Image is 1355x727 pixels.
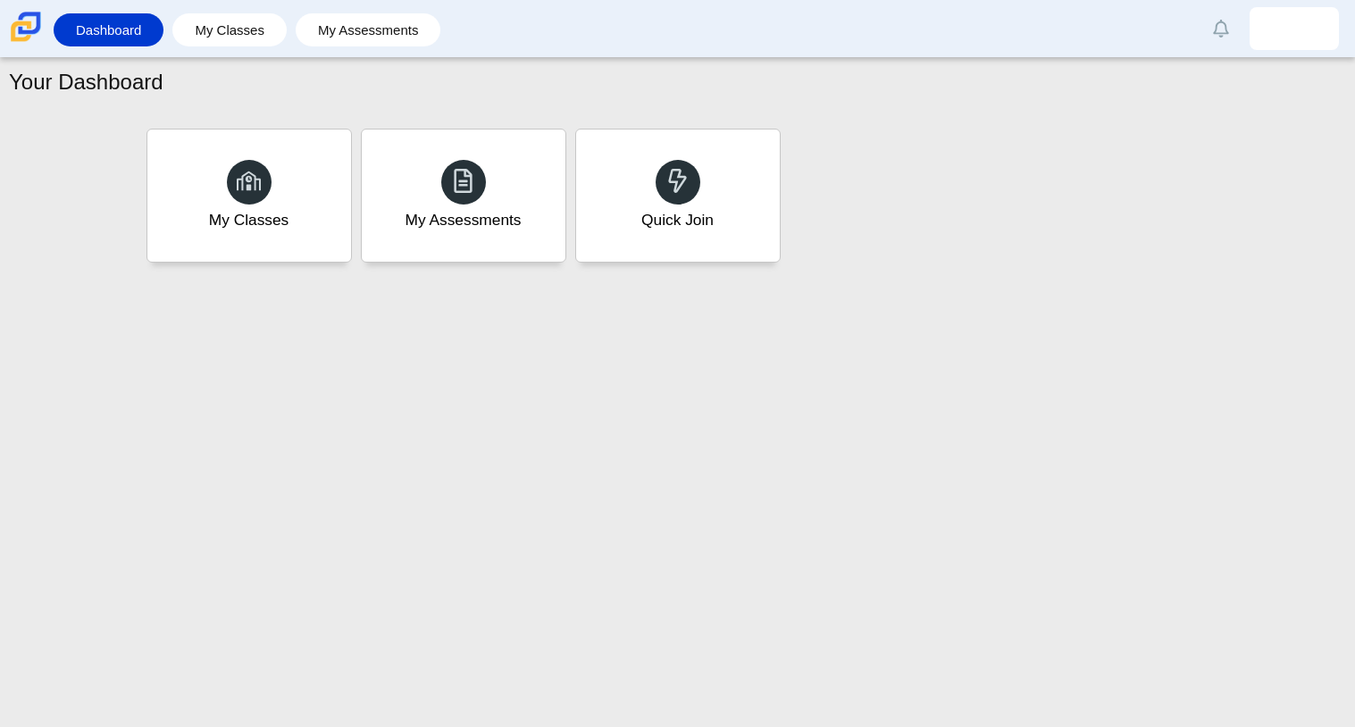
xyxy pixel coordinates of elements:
[63,13,155,46] a: Dashboard
[209,209,289,231] div: My Classes
[1201,9,1241,48] a: Alerts
[1250,7,1339,50] a: logan.calhoun-john.J4SMdH
[1280,14,1309,43] img: logan.calhoun-john.J4SMdH
[7,33,45,48] a: Carmen School of Science & Technology
[7,8,45,46] img: Carmen School of Science & Technology
[181,13,278,46] a: My Classes
[406,209,522,231] div: My Assessments
[9,67,163,97] h1: Your Dashboard
[641,209,714,231] div: Quick Join
[361,129,566,263] a: My Assessments
[575,129,781,263] a: Quick Join
[305,13,432,46] a: My Assessments
[146,129,352,263] a: My Classes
